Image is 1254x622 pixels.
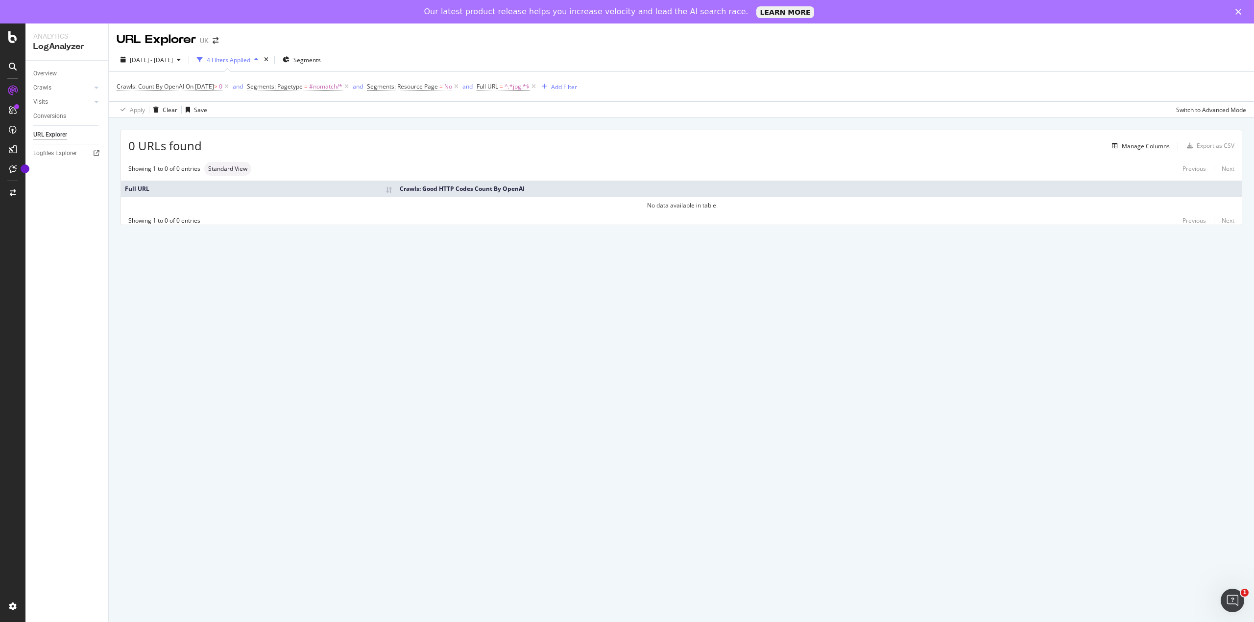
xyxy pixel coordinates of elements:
[33,97,48,107] div: Visits
[33,111,66,121] div: Conversions
[33,69,101,79] a: Overview
[186,82,214,91] span: On [DATE]
[424,7,748,17] div: Our latest product release helps you increase velocity and lead the AI search race.
[128,216,200,225] div: Showing 1 to 0 of 0 entries
[194,106,207,114] div: Save
[204,162,251,176] div: neutral label
[551,83,577,91] div: Add Filter
[121,197,1242,213] td: No data available in table
[367,82,438,91] span: Segments: Resource Page
[262,55,270,65] div: times
[756,6,815,18] a: LEARN MORE
[182,102,207,117] button: Save
[117,31,196,48] div: URL Explorer
[33,111,101,121] a: Conversions
[309,80,342,93] span: #nomatch/*
[462,82,473,91] button: and
[279,52,325,68] button: Segments
[1197,141,1234,150] div: Export as CSV
[219,80,222,93] span: 0
[477,82,498,91] span: Full URL
[33,148,101,159] a: Logfiles Explorer
[33,69,57,79] div: Overview
[304,82,308,91] span: =
[33,41,100,52] div: LogAnalyzer
[200,36,209,46] div: UK
[1241,589,1249,597] span: 1
[396,181,1242,197] th: Crawls: Good HTTP Codes Count By OpenAI
[128,164,200,173] div: Showing 1 to 0 of 0 entries
[353,82,363,91] button: and
[1176,106,1246,114] div: Switch to Advanced Mode
[1235,9,1245,15] div: Close
[214,82,217,91] span: >
[117,82,184,91] span: Crawls: Count By OpenAI
[117,102,145,117] button: Apply
[33,148,77,159] div: Logfiles Explorer
[538,81,577,92] button: Add Filter
[444,80,452,93] span: No
[1122,142,1170,150] div: Manage Columns
[33,130,101,140] a: URL Explorer
[193,52,262,68] button: 4 Filters Applied
[149,102,177,117] button: Clear
[33,83,92,93] a: Crawls
[1108,140,1170,152] button: Manage Columns
[1172,102,1246,117] button: Switch to Advanced Mode
[293,56,321,64] span: Segments
[117,52,185,68] button: [DATE] - [DATE]
[500,82,503,91] span: =
[1183,138,1234,154] button: Export as CSV
[33,83,51,93] div: Crawls
[208,166,247,172] span: Standard View
[33,97,92,107] a: Visits
[207,56,250,64] div: 4 Filters Applied
[213,37,218,44] div: arrow-right-arrow-left
[1221,589,1244,612] iframe: Intercom live chat
[130,106,145,114] div: Apply
[130,56,173,64] span: [DATE] - [DATE]
[121,181,396,197] th: Full URL: activate to sort column ascending
[439,82,443,91] span: =
[33,130,67,140] div: URL Explorer
[163,106,177,114] div: Clear
[247,82,303,91] span: Segments: Pagetype
[128,138,202,154] span: 0 URLs found
[21,164,29,173] div: Tooltip anchor
[33,31,100,41] div: Analytics
[233,82,243,91] button: and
